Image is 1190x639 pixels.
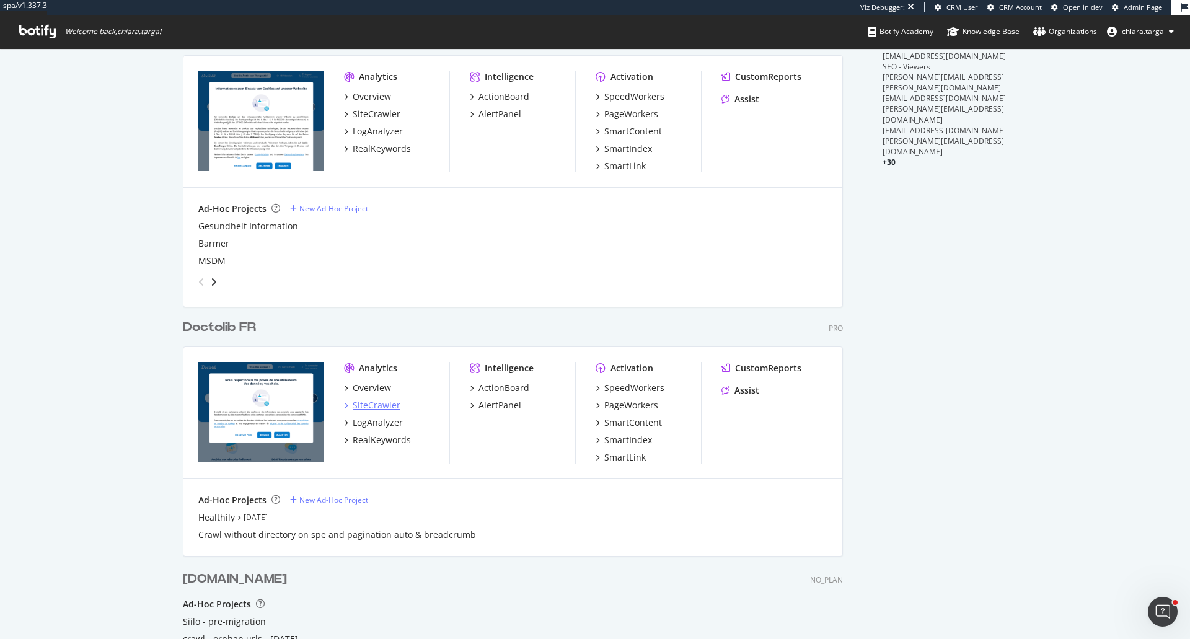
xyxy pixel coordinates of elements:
div: Ad-Hoc Projects [183,598,251,610]
a: Organizations [1033,15,1097,48]
span: Welcome back, chiara.targa ! [65,27,161,37]
a: New Ad-Hoc Project [290,203,368,214]
a: LogAnalyzer [344,416,403,429]
a: SmartContent [596,416,662,429]
div: Ad-Hoc Projects [198,203,267,215]
div: SmartLink [604,451,646,464]
a: Doctolib FR [183,319,261,337]
div: SpeedWorkers [604,90,664,103]
a: Gesundheit Information [198,220,298,232]
span: [PERSON_NAME][EMAIL_ADDRESS][DOMAIN_NAME] [883,136,1004,157]
a: PageWorkers [596,108,658,120]
div: SEO - Viewers [883,61,1007,72]
div: SiteCrawler [353,399,400,412]
div: SmartIndex [604,434,652,446]
div: Intelligence [485,362,534,374]
span: [PERSON_NAME][EMAIL_ADDRESS][DOMAIN_NAME] [883,104,1004,125]
div: ActionBoard [478,90,529,103]
div: SmartContent [604,416,662,429]
a: SpeedWorkers [596,90,664,103]
div: Viz Debugger: [860,2,905,12]
div: Intelligence [485,71,534,83]
a: MSDM [198,255,226,267]
div: Assist [734,93,759,105]
a: SmartContent [596,125,662,138]
span: [EMAIL_ADDRESS][DOMAIN_NAME] [883,125,1006,136]
a: PageWorkers [596,399,658,412]
div: CustomReports [735,362,801,374]
a: Admin Page [1112,2,1162,12]
div: angle-right [209,276,218,288]
div: SmartContent [604,125,662,138]
a: ActionBoard [470,382,529,394]
div: Overview [353,382,391,394]
a: Crawl without directory on spe and pagination auto & breadcrumb [198,529,476,541]
a: Overview [344,382,391,394]
span: [PERSON_NAME][EMAIL_ADDRESS][PERSON_NAME][DOMAIN_NAME] [883,72,1004,93]
a: Assist [721,93,759,105]
div: Barmer [198,237,229,250]
a: CRM User [935,2,978,12]
div: RealKeywords [353,434,411,446]
div: NO_PLAN [810,575,843,585]
div: New Ad-Hoc Project [299,495,368,505]
a: CustomReports [721,362,801,374]
div: Analytics [359,71,397,83]
a: New Ad-Hoc Project [290,495,368,505]
button: chiara.targa [1097,22,1184,42]
div: SmartIndex [604,143,652,155]
a: ActionBoard [470,90,529,103]
span: Admin Page [1124,2,1162,12]
div: SiteCrawler [353,108,400,120]
div: AlertPanel [478,108,521,120]
div: Overview [353,90,391,103]
a: SiteCrawler [344,399,400,412]
a: Assist [721,384,759,397]
div: ActionBoard [478,382,529,394]
a: SmartLink [596,160,646,172]
span: chiara.targa [1122,26,1164,37]
div: New Ad-Hoc Project [299,203,368,214]
a: LogAnalyzer [344,125,403,138]
div: [DOMAIN_NAME] [183,570,287,588]
a: CustomReports [721,71,801,83]
a: AlertPanel [470,399,521,412]
span: [EMAIL_ADDRESS][DOMAIN_NAME] [883,51,1006,61]
a: AlertPanel [470,108,521,120]
a: SpeedWorkers [596,382,664,394]
div: Botify Academy [868,25,933,38]
div: LogAnalyzer [353,416,403,429]
div: Doctolib FR [183,319,256,337]
iframe: Intercom live chat [1148,597,1178,627]
a: Open in dev [1051,2,1103,12]
div: Organizations [1033,25,1097,38]
span: + 30 [883,157,896,167]
span: CRM Account [999,2,1042,12]
a: SmartIndex [596,434,652,446]
div: SpeedWorkers [604,382,664,394]
span: [EMAIL_ADDRESS][DOMAIN_NAME] [883,93,1006,104]
div: LogAnalyzer [353,125,403,138]
a: Siilo - pre-migration [183,615,266,628]
div: Activation [610,362,653,374]
a: Botify Academy [868,15,933,48]
span: Open in dev [1063,2,1103,12]
a: CRM Account [987,2,1042,12]
a: RealKeywords [344,434,411,446]
div: Activation [610,71,653,83]
div: RealKeywords [353,143,411,155]
img: doctolib.fr [198,362,324,462]
a: SiteCrawler [344,108,400,120]
a: Healthily [198,511,235,524]
div: angle-left [193,272,209,292]
div: Pro [829,323,843,333]
span: CRM User [946,2,978,12]
a: SmartIndex [596,143,652,155]
div: CustomReports [735,71,801,83]
img: doctolib.de [198,71,324,171]
div: Knowledge Base [947,25,1020,38]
